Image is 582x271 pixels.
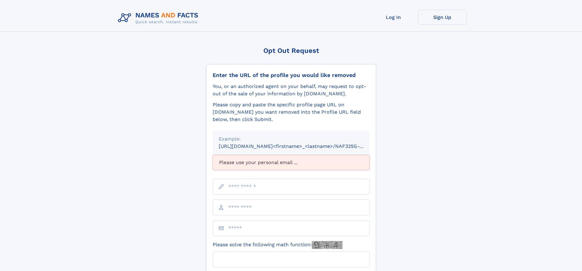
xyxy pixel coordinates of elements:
div: Enter the URL of the profile you would like removed [213,72,370,79]
small: [URL][DOMAIN_NAME]<firstname>_<lastname>/NAF325G-xxxxxxxx [219,143,381,149]
div: Example: [219,135,364,143]
div: You, or an authorized agent on your behalf, may request to opt-out of the sale of your informatio... [213,83,370,97]
div: Please use your personal email ... [213,155,370,170]
a: Sign Up [418,10,467,25]
a: Log In [369,10,418,25]
label: Please solve the following math function: [213,241,342,249]
div: Please copy and paste the specific profile page URL on [DOMAIN_NAME] you want removed into the Pr... [213,101,370,123]
img: Logo Names and Facts [115,10,203,26]
div: Opt Out Request [206,47,376,54]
